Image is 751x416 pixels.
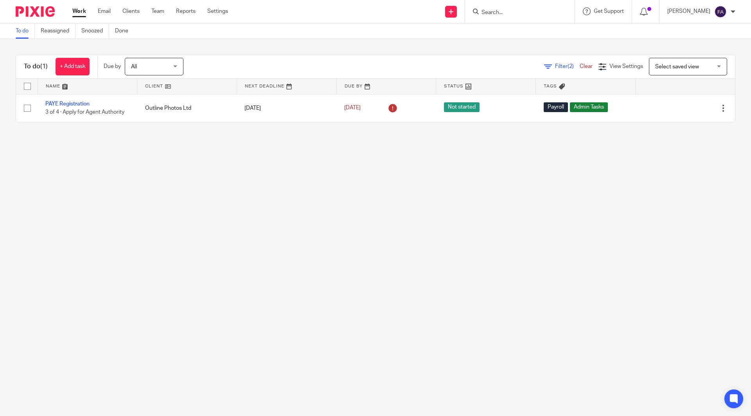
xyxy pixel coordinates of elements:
[609,64,643,69] span: View Settings
[444,102,480,112] span: Not started
[56,58,90,75] a: + Add task
[481,9,551,16] input: Search
[176,7,196,15] a: Reports
[45,101,90,107] a: PAYE Registration
[24,62,48,71] h1: To do
[81,23,109,39] a: Snoozed
[207,7,228,15] a: Settings
[72,7,86,15] a: Work
[594,9,624,14] span: Get Support
[41,23,75,39] a: Reassigned
[344,105,361,111] span: [DATE]
[667,7,710,15] p: [PERSON_NAME]
[122,7,140,15] a: Clients
[580,64,593,69] a: Clear
[104,62,121,70] p: Due by
[16,6,55,17] img: Pixie
[16,23,35,39] a: To do
[45,109,124,115] span: 3 of 4 · Apply for Agent Authority
[544,84,557,88] span: Tags
[131,64,137,70] span: All
[40,63,48,70] span: (1)
[151,7,164,15] a: Team
[237,94,336,122] td: [DATE]
[570,102,608,112] span: Admin Tasks
[568,64,574,69] span: (2)
[115,23,134,39] a: Done
[98,7,111,15] a: Email
[655,64,699,70] span: Select saved view
[544,102,568,112] span: Payroll
[714,5,727,18] img: svg%3E
[555,64,580,69] span: Filter
[137,94,237,122] td: Outline Photos Ltd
